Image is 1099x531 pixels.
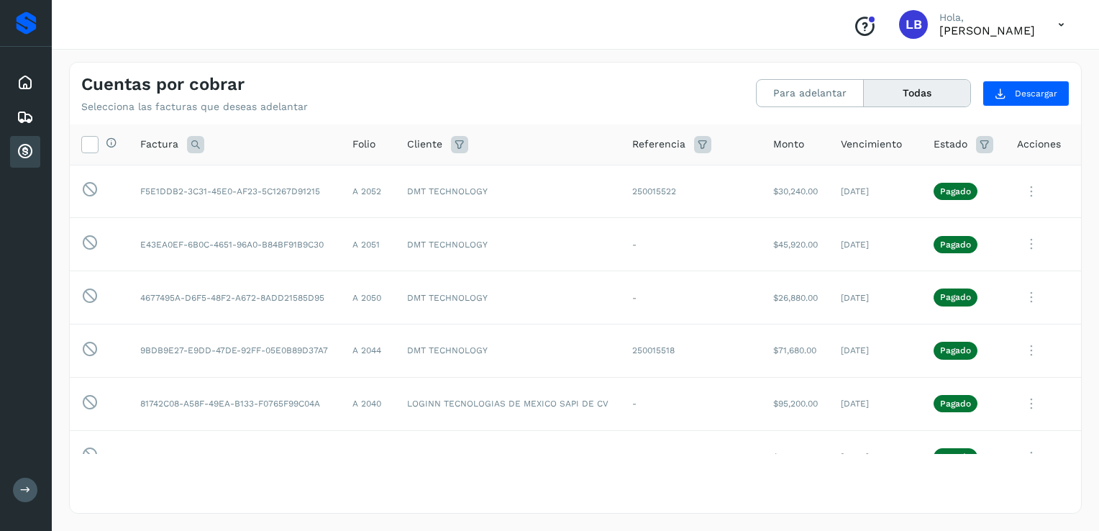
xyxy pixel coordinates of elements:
[762,430,829,484] td: $53,760.00
[940,240,971,250] p: Pagado
[129,165,341,218] td: F5E1DDB2-3C31-45E0-AF23-5C1267D91215
[762,218,829,271] td: $45,920.00
[757,80,864,106] button: Para adelantar
[762,271,829,324] td: $26,880.00
[829,377,922,430] td: [DATE]
[829,324,922,377] td: [DATE]
[396,377,621,430] td: LOGINN TECNOLOGIAS DE MEXICO SAPI DE CV
[1017,137,1061,152] span: Acciones
[762,324,829,377] td: $71,680.00
[982,81,1070,106] button: Descargar
[341,218,396,271] td: A 2051
[939,12,1035,24] p: Hola,
[341,165,396,218] td: A 2052
[940,186,971,196] p: Pagado
[81,101,308,113] p: Selecciona las facturas que deseas adelantar
[341,324,396,377] td: A 2044
[940,292,971,302] p: Pagado
[10,101,40,133] div: Embarques
[621,324,762,377] td: 250015518
[829,218,922,271] td: [DATE]
[129,218,341,271] td: E43EA0EF-6B0C-4651-96A0-B84BF91B9C30
[621,165,762,218] td: 250015522
[81,74,245,95] h4: Cuentas por cobrar
[341,377,396,430] td: A 2040
[10,136,40,168] div: Cuentas por cobrar
[621,430,762,484] td: -
[396,271,621,324] td: DMT TECHNOLOGY
[621,218,762,271] td: -
[632,137,685,152] span: Referencia
[396,165,621,218] td: DMT TECHNOLOGY
[341,430,396,484] td: A 2043
[129,271,341,324] td: 4677495A-D6F5-48F2-A672-8ADD21585D95
[841,137,902,152] span: Vencimiento
[773,137,804,152] span: Monto
[762,377,829,430] td: $95,200.00
[396,324,621,377] td: DMT TECHNOLOGY
[940,345,971,355] p: Pagado
[140,137,178,152] span: Factura
[934,137,967,152] span: Estado
[1015,87,1057,100] span: Descargar
[129,377,341,430] td: 81742C08-A58F-49EA-B133-F0765F99C04A
[829,430,922,484] td: [DATE]
[939,24,1035,37] p: Leticia Bolaños Serrano
[129,324,341,377] td: 9BDB9E27-E9DD-47DE-92FF-05E0B89D37A7
[940,452,971,462] p: Pagado
[621,271,762,324] td: -
[829,165,922,218] td: [DATE]
[10,67,40,99] div: Inicio
[352,137,375,152] span: Folio
[341,271,396,324] td: A 2050
[940,399,971,409] p: Pagado
[621,377,762,430] td: -
[407,137,442,152] span: Cliente
[396,218,621,271] td: DMT TECHNOLOGY
[829,271,922,324] td: [DATE]
[129,430,341,484] td: B3EF7C18-061F-47B9-A777-08D4D75D28EA
[396,430,621,484] td: DMT TECHNOLOGY
[864,80,970,106] button: Todas
[762,165,829,218] td: $30,240.00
